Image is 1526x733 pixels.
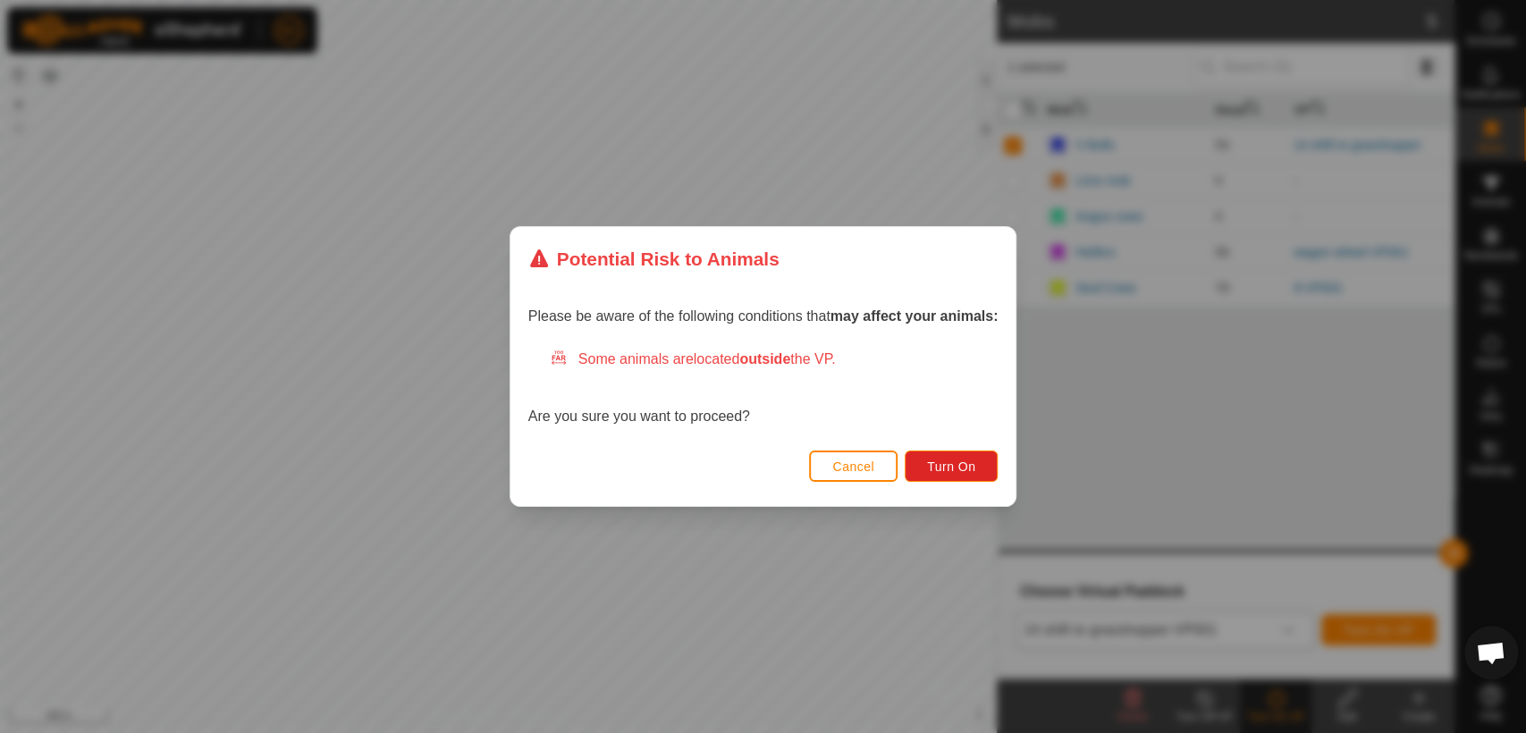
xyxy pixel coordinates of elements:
span: located the VP. [694,351,836,366]
span: Cancel [832,459,874,474]
button: Turn On [905,451,998,482]
span: Turn On [927,459,975,474]
div: Some animals are [550,349,999,370]
button: Cancel [809,451,898,482]
strong: may affect your animals: [830,308,999,324]
div: Potential Risk to Animals [528,245,780,273]
span: Please be aware of the following conditions that [528,308,999,324]
div: Are you sure you want to proceed? [528,349,999,427]
div: Open chat [1464,626,1518,679]
strong: outside [739,351,790,366]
